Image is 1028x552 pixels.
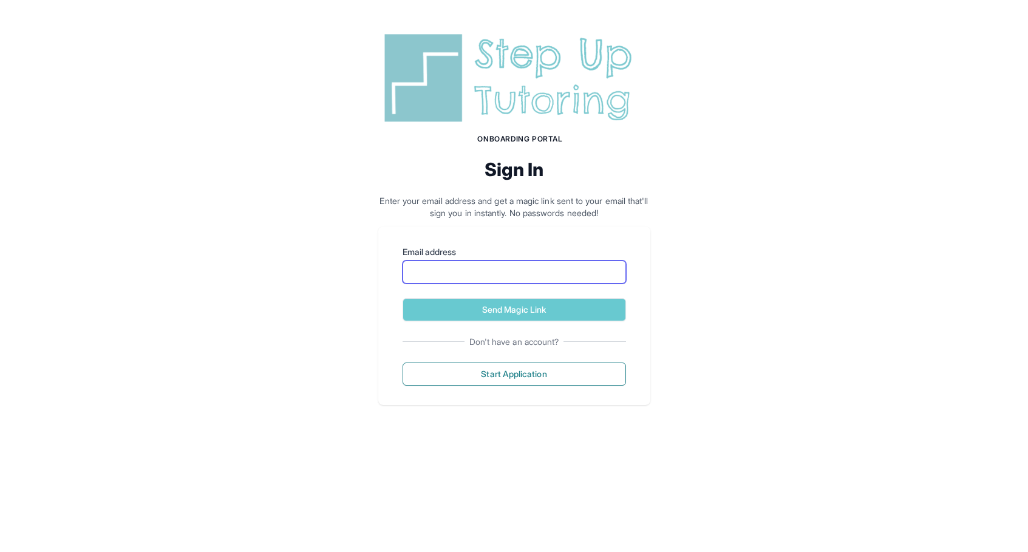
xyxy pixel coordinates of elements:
span: Don't have an account? [465,336,564,348]
img: Step Up Tutoring horizontal logo [378,29,650,127]
button: Send Magic Link [403,298,626,321]
p: Enter your email address and get a magic link sent to your email that'll sign you in instantly. N... [378,195,650,219]
label: Email address [403,246,626,258]
h2: Sign In [378,158,650,180]
button: Start Application [403,363,626,386]
h1: Onboarding Portal [390,134,650,144]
